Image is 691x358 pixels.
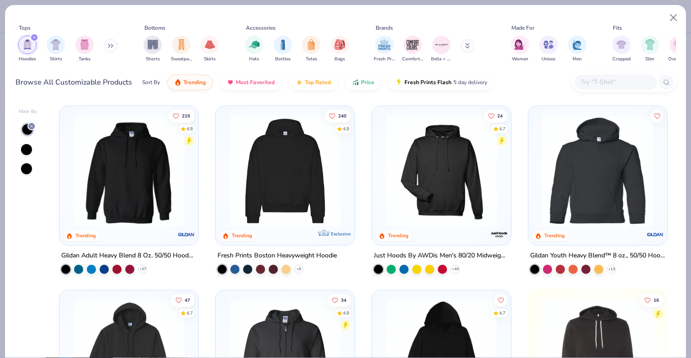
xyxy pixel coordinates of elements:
span: Sweatpants [171,56,192,63]
img: Hats Image [249,39,260,50]
div: Browse All Customizable Products [16,77,132,88]
button: filter button [641,36,659,63]
span: Fresh Prints [374,56,395,63]
button: Most Favorited [220,75,282,90]
span: + 13 [608,267,615,272]
button: Close [665,9,682,27]
div: Filter By [19,108,37,115]
span: Shorts [146,56,160,63]
span: Hoodies [19,56,36,63]
div: Brands [376,24,393,32]
span: 24 [497,113,503,118]
img: d2b2286b-b497-4353-abda-ca1826771838 [537,115,658,227]
img: Slim Image [645,39,655,50]
img: 2b8f7fcd-62c2-432e-882c-f07b1aaefdb6 [381,115,502,227]
button: Like [484,109,507,122]
img: Bottles Image [278,39,288,50]
div: filter for Cropped [612,36,631,63]
button: Trending [167,75,213,90]
span: Cropped [612,56,631,63]
span: + 40 [452,267,458,272]
button: Like [651,109,664,122]
img: trending.gif [174,79,181,86]
img: 0151cde1-ed9e-47c9-b690-e09c8420dd46 [501,115,622,227]
span: 215 [182,113,191,118]
span: Tanks [79,56,90,63]
div: Sort By [142,78,160,86]
button: Like [494,294,507,306]
img: Men Image [572,39,582,50]
div: 4.7 [499,310,505,316]
img: Bags Image [335,39,345,50]
img: Cropped Image [616,39,627,50]
span: Women [512,56,528,63]
img: Unisex Image [543,39,554,50]
button: filter button [144,36,162,63]
img: Fresh Prints Image [377,38,391,52]
div: filter for Bottles [274,36,292,63]
img: Shorts Image [148,39,158,50]
span: Exclusive [331,231,351,237]
div: filter for Totes [302,36,320,63]
div: Accessories [246,24,276,32]
div: 4.8 [343,125,349,132]
div: filter for Shorts [144,36,162,63]
button: Top Rated [289,75,338,90]
div: filter for Shirts [47,36,65,63]
span: Oversized [668,56,689,63]
img: Shirts Image [51,39,61,50]
span: + 9 [297,267,301,272]
div: Fresh Prints Boston Heavyweight Hoodie [218,250,337,262]
div: filter for Women [511,36,529,63]
button: Like [169,109,195,122]
div: filter for Bags [331,36,349,63]
button: filter button [612,36,631,63]
div: Made For [511,24,534,32]
span: Comfort Colors [402,56,423,63]
img: Bella + Canvas Image [435,38,448,52]
div: filter for Hoodies [18,36,37,63]
div: Gildan Youth Heavy Blend™ 8 oz., 50/50 Hooded Sweatshirt [530,250,665,262]
span: 34 [341,298,346,302]
img: Tanks Image [80,39,90,50]
div: 4.8 [187,125,193,132]
div: filter for Sweatpants [171,36,192,63]
button: filter button [245,36,263,63]
span: + 37 [139,267,146,272]
div: Fits [613,24,622,32]
div: filter for Hats [245,36,263,63]
button: filter button [18,36,37,63]
button: filter button [47,36,65,63]
span: Unisex [542,56,555,63]
button: Like [640,294,664,306]
img: 639cf01c-8016-41b1-9cc8-91fb9845618e [69,115,189,227]
div: filter for Slim [641,36,659,63]
img: most_fav.gif [227,79,234,86]
button: Like [327,294,351,306]
span: Bella + Canvas [431,56,452,63]
button: filter button [374,36,395,63]
span: 16 [654,298,659,302]
span: Bags [335,56,345,63]
div: filter for Bella + Canvas [431,36,452,63]
img: Sweatpants Image [176,39,186,50]
button: filter button [171,36,192,63]
div: Just Hoods By AWDis Men's 80/20 Midweight College Hooded Sweatshirt [374,250,509,262]
button: filter button [539,36,558,63]
div: Bottoms [144,24,165,32]
div: filter for Oversized [668,36,689,63]
button: filter button [668,36,689,63]
span: 240 [338,113,346,118]
img: Hoodies Image [22,39,32,50]
button: filter button [274,36,292,63]
img: flash.gif [395,79,403,86]
button: filter button [511,36,529,63]
img: Gildan logo [177,225,196,244]
span: Shirts [50,56,62,63]
div: Gildan Adult Heavy Blend 8 Oz. 50/50 Hooded Sweatshirt [61,250,197,262]
button: filter button [201,36,219,63]
img: d4a37e75-5f2b-4aef-9a6e-23330c63bbc0 [345,115,466,227]
input: Try "T-Shirt" [580,77,650,87]
img: Just Hoods By AWDis logo [490,225,508,244]
div: filter for Fresh Prints [374,36,395,63]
